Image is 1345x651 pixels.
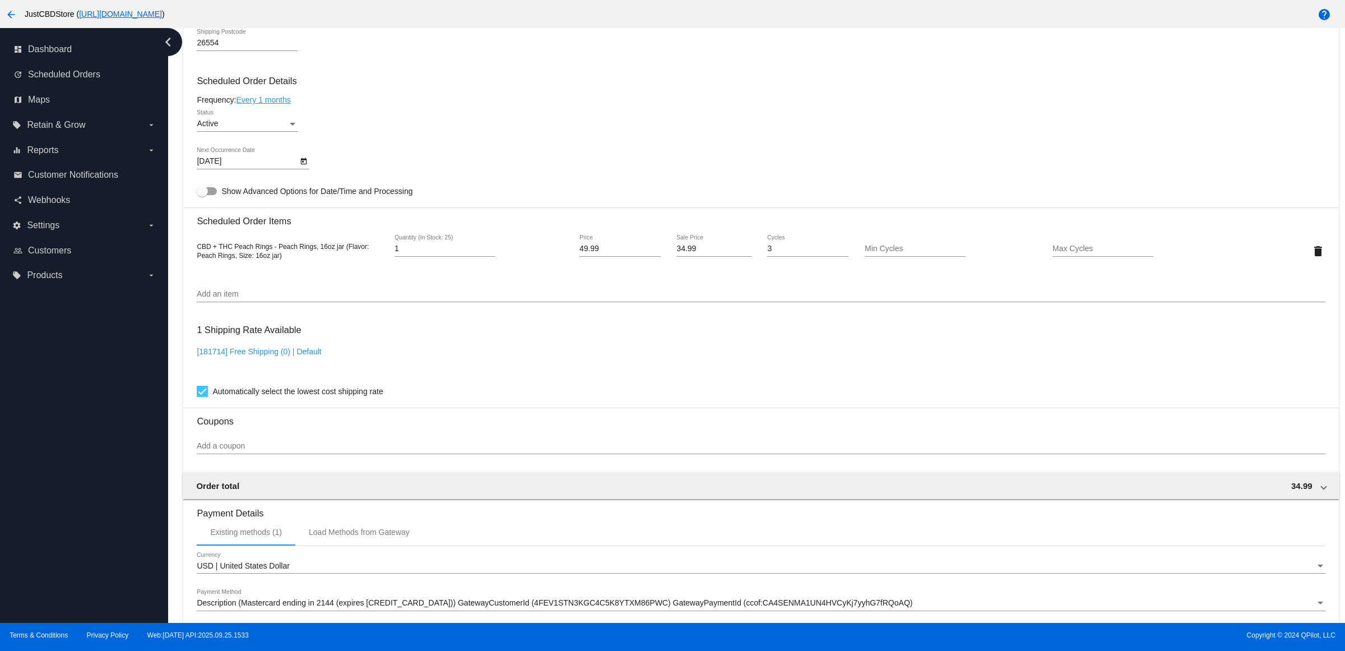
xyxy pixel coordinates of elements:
a: [URL][DOMAIN_NAME] [79,10,162,19]
div: Frequency: [197,95,1325,104]
span: Active [197,119,218,128]
h3: Scheduled Order Items [197,207,1325,227]
i: update [13,70,22,79]
a: email Customer Notifications [13,166,156,184]
mat-icon: help [1318,8,1331,21]
mat-select: Payment Method [197,599,1325,608]
i: map [13,95,22,104]
span: Maps [28,95,50,105]
input: Cycles [767,244,848,253]
button: Open calendar [298,155,309,167]
a: Terms & Conditions [10,631,68,639]
input: Price [579,244,661,253]
i: arrow_drop_down [147,221,156,230]
input: Add a coupon [197,442,1325,451]
a: dashboard Dashboard [13,40,156,58]
i: arrow_drop_down [147,146,156,155]
mat-select: Currency [197,562,1325,571]
span: Webhooks [28,195,70,205]
span: Order total [196,481,239,491]
h3: Coupons [197,408,1325,427]
i: equalizer [12,146,21,155]
a: [181714] Free Shipping (0) | Default [197,347,321,356]
input: Quantity (In Stock: 25) [395,244,495,253]
span: Reports [27,145,58,155]
input: Min Cycles [865,244,966,253]
h3: Payment Details [197,500,1325,519]
span: Settings [27,220,59,230]
span: Retain & Grow [27,120,85,130]
a: Privacy Policy [87,631,129,639]
i: share [13,196,22,205]
span: Customer Notifications [28,170,118,180]
span: Show Advanced Options for Date/Time and Processing [221,186,412,197]
h3: Scheduled Order Details [197,76,1325,86]
mat-select: Status [197,119,298,128]
i: people_outline [13,246,22,255]
input: Max Cycles [1052,244,1153,253]
span: Automatically select the lowest cost shipping rate [212,385,383,398]
input: Sale Price [676,244,751,253]
a: share Webhooks [13,191,156,209]
div: Load Methods from Gateway [309,528,410,537]
input: Shipping Postcode [197,39,298,48]
a: update Scheduled Orders [13,66,156,84]
span: Dashboard [28,44,72,54]
i: arrow_drop_down [147,121,156,130]
span: CBD + THC Peach Rings - Peach Rings, 16oz jar (Flavor: Peach Rings, Size: 16oz jar) [197,243,369,260]
span: Description (Mastercard ending in 2144 (expires [CREDIT_CARD_DATA])) GatewayCustomerId (4FEV1STN3... [197,598,912,607]
span: Products [27,270,62,280]
span: Copyright © 2024 QPilot, LLC [682,631,1335,639]
mat-icon: arrow_back [4,8,18,21]
i: local_offer [12,271,21,280]
mat-icon: delete [1311,244,1325,258]
span: 34.99 [1291,481,1312,491]
span: USD | United States Dollar [197,561,289,570]
a: Every 1 months [236,95,290,104]
a: people_outline Customers [13,242,156,260]
span: JustCBDStore ( ) [25,10,165,19]
input: Next Occurrence Date [197,157,298,166]
mat-expansion-panel-header: Order total 34.99 [183,472,1339,499]
span: Scheduled Orders [28,70,100,80]
i: local_offer [12,121,21,130]
h3: 1 Shipping Rate Available [197,318,301,342]
i: arrow_drop_down [147,271,156,280]
i: email [13,170,22,179]
a: Web:[DATE] API:2025.09.25.1533 [147,631,249,639]
i: dashboard [13,45,22,54]
i: settings [12,221,21,230]
input: Add an item [197,290,1325,299]
div: Existing methods (1) [210,528,282,537]
span: Customers [28,246,71,256]
a: map Maps [13,91,156,109]
i: chevron_left [159,33,177,51]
